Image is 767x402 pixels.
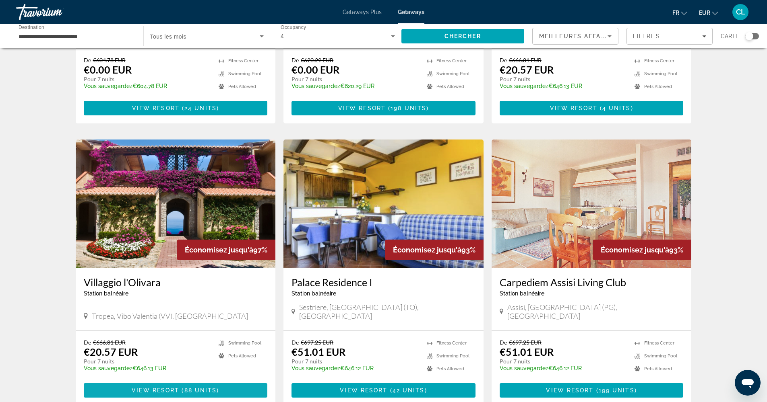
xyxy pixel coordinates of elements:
div: 93% [385,240,484,260]
span: Assisi, [GEOGRAPHIC_DATA] (PG), [GEOGRAPHIC_DATA] [507,303,683,320]
img: Villaggio l'Olivara [76,139,276,268]
span: ( ) [179,387,219,394]
span: 4 [281,33,284,39]
a: View Resort(42 units) [292,383,475,398]
span: View Resort [546,387,593,394]
span: Swimming Pool [436,71,469,76]
span: 199 units [599,387,635,394]
p: Pour 7 nuits [84,76,211,83]
a: Getaways Plus [343,9,382,15]
span: EUR [699,10,710,16]
p: €604.78 EUR [84,83,211,89]
mat-select: Sort by [539,31,612,41]
span: De [500,57,507,64]
img: Palace Residence I [283,139,484,268]
button: View Resort(24 units) [84,101,268,115]
span: €604.78 EUR [93,57,126,64]
button: User Menu [730,4,751,21]
span: Pets Allowed [436,84,464,89]
p: €646.13 EUR [500,83,627,89]
span: Pets Allowed [228,353,256,359]
span: 4 units [602,105,631,111]
span: Swimming Pool [228,340,261,346]
span: View Resort [132,105,180,111]
span: Vous sauvegardez [84,83,132,89]
span: Occupancy [281,25,306,30]
span: 42 units [393,387,425,394]
span: Vous sauvegardez [292,83,340,89]
button: Change language [672,7,687,18]
span: Swimming Pool [644,353,677,359]
a: View Resort(198 units) [292,101,475,115]
span: Fitness Center [436,340,467,346]
span: Pets Allowed [228,84,256,89]
span: fr [672,10,679,16]
span: Swimming Pool [228,71,261,76]
span: €666.81 EUR [509,57,542,64]
span: ( ) [594,387,637,394]
span: Pets Allowed [644,84,672,89]
span: View Resort [340,387,387,394]
p: Pour 7 nuits [292,358,419,365]
p: Pour 7 nuits [84,358,211,365]
span: €620.29 EUR [301,57,333,64]
iframe: Bouton de lancement de la fenêtre de messagerie [735,370,761,396]
span: Carte [721,31,739,42]
span: Vous sauvegardez [292,365,340,371]
button: Filters [626,28,713,45]
span: De [292,339,299,346]
div: 93% [593,240,691,260]
span: Swimming Pool [436,353,469,359]
span: De [292,57,299,64]
span: View Resort [550,105,597,111]
span: Fitness Center [436,58,467,64]
span: De [84,57,91,64]
span: Vous sauvegardez [500,365,548,371]
a: Getaways [398,9,424,15]
button: View Resort(88 units) [84,383,268,398]
span: 24 units [184,105,217,111]
span: Station balnéaire [292,290,336,297]
p: €0.00 EUR [84,64,132,76]
a: Carpediem Assisi Living Club [500,276,684,288]
img: Carpediem Assisi Living Club [492,139,692,268]
span: View Resort [338,105,386,111]
p: Pour 7 nuits [292,76,419,83]
span: Meilleures affaires [539,33,616,39]
a: Villaggio l'Olivara [84,276,268,288]
span: 88 units [184,387,217,394]
a: Travorium [16,2,97,23]
p: €646.12 EUR [292,365,419,371]
span: Pets Allowed [436,366,464,371]
button: Search [401,29,525,43]
span: View Resort [132,387,179,394]
span: De [84,339,91,346]
span: 198 units [391,105,426,111]
span: Destination [19,25,44,30]
p: Pour 7 nuits [500,358,627,365]
span: Vous sauvegardez [500,83,548,89]
button: View Resort(199 units) [500,383,684,398]
span: ( ) [180,105,219,111]
span: €666.81 EUR [93,339,126,346]
span: Vous sauvegardez [84,365,132,371]
span: ( ) [387,387,427,394]
span: ( ) [597,105,633,111]
p: €20.57 EUR [500,64,554,76]
button: View Resort(4 units) [500,101,684,115]
span: Sestriere, [GEOGRAPHIC_DATA] (TO), [GEOGRAPHIC_DATA] [299,303,475,320]
span: Pets Allowed [644,366,672,371]
span: CL [736,8,745,16]
p: €646.13 EUR [84,365,211,371]
span: Fitness Center [644,340,674,346]
p: €0.00 EUR [292,64,339,76]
